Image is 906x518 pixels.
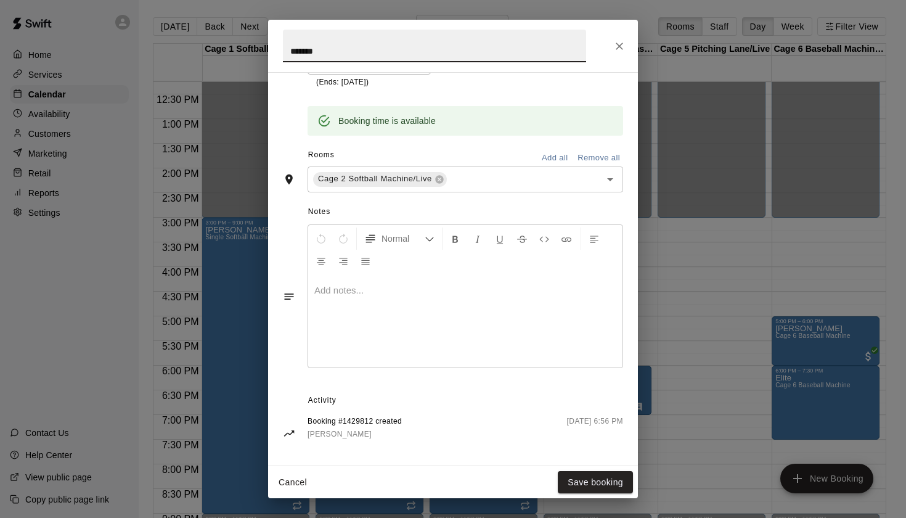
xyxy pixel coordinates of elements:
[311,250,332,272] button: Center Align
[333,228,354,250] button: Redo
[316,76,422,89] p: (Ends: [DATE])
[445,228,466,250] button: Format Bold
[359,228,439,250] button: Formatting Options
[467,228,488,250] button: Format Italics
[311,228,332,250] button: Undo
[489,228,510,250] button: Format Underline
[333,250,354,272] button: Right Align
[308,391,623,411] span: Activity
[338,110,436,132] div: Booking time is available
[308,428,402,441] a: [PERSON_NAME]
[567,416,623,441] span: [DATE] 6:56 PM
[602,171,619,188] button: Open
[308,430,372,438] span: [PERSON_NAME]
[584,228,605,250] button: Left Align
[608,35,631,57] button: Close
[535,149,574,168] button: Add all
[558,471,633,494] button: Save booking
[574,149,623,168] button: Remove all
[382,232,425,245] span: Normal
[556,228,577,250] button: Insert Link
[283,290,295,303] svg: Notes
[534,228,555,250] button: Insert Code
[308,416,402,428] span: Booking #1429812 created
[308,150,335,159] span: Rooms
[283,173,295,186] svg: Rooms
[313,173,437,185] span: Cage 2 Softball Machine/Live
[308,202,623,222] span: Notes
[313,172,447,187] div: Cage 2 Softball Machine/Live
[283,427,295,440] svg: Activity
[273,471,312,494] button: Cancel
[512,228,533,250] button: Format Strikethrough
[355,250,376,272] button: Justify Align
